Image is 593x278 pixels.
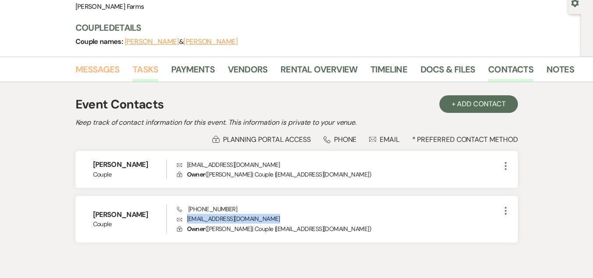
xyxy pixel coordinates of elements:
span: Owner [187,170,205,178]
span: [PHONE_NUMBER] [177,205,237,213]
div: Planning Portal Access [212,135,311,144]
button: [PERSON_NAME] [125,38,179,45]
a: Rental Overview [280,62,357,82]
h2: Keep track of contact information for this event. This information is private to your venue. [75,117,518,128]
h1: Event Contacts [75,95,164,114]
p: ( [PERSON_NAME] | Couple | [EMAIL_ADDRESS][DOMAIN_NAME] ) [177,170,500,179]
div: Phone [323,135,357,144]
button: [PERSON_NAME] [183,38,238,45]
button: + Add Contact [439,95,518,113]
a: Vendors [228,62,267,82]
p: [EMAIL_ADDRESS][DOMAIN_NAME] [177,160,500,170]
a: Timeline [370,62,407,82]
a: Tasks [133,62,158,82]
span: [PERSON_NAME] Farms [75,2,144,11]
a: Payments [171,62,215,82]
span: Couple names: [75,37,125,46]
span: & [125,37,238,46]
div: * Preferred Contact Method [75,135,518,144]
h6: [PERSON_NAME] [93,210,166,220]
p: ( [PERSON_NAME] | Couple | [EMAIL_ADDRESS][DOMAIN_NAME] ) [177,224,500,234]
a: Docs & Files [420,62,475,82]
span: Couple [93,170,166,179]
h6: [PERSON_NAME] [93,160,166,170]
p: [EMAIL_ADDRESS][DOMAIN_NAME] [177,214,500,224]
span: Owner [187,225,205,233]
span: Couple [93,220,166,229]
a: Contacts [488,62,533,82]
h3: Couple Details [75,22,567,34]
a: Messages [75,62,120,82]
div: Email [369,135,399,144]
a: Notes [546,62,574,82]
